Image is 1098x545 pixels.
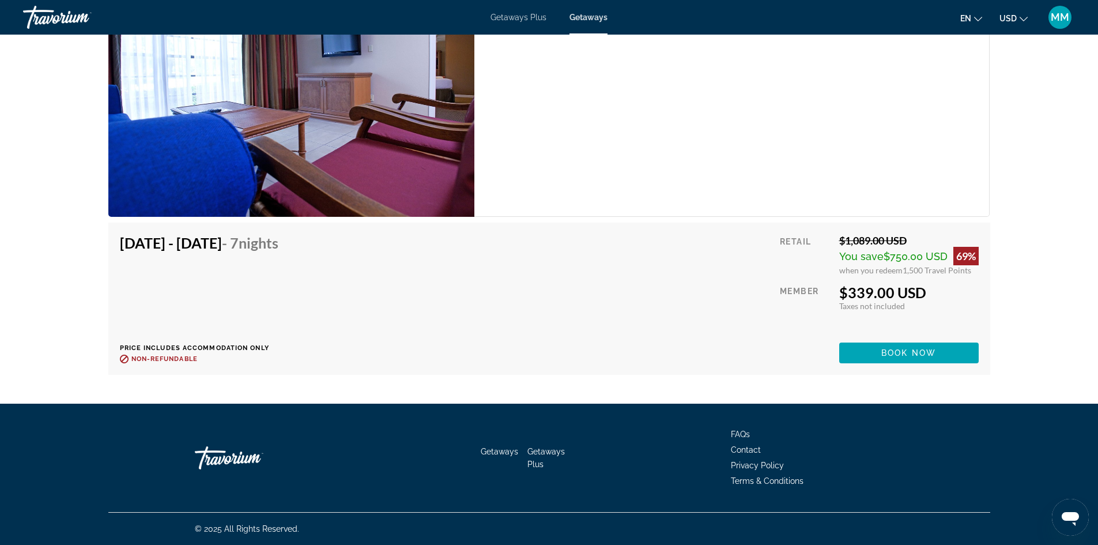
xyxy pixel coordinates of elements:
[527,447,565,469] a: Getaways Plus
[731,430,750,439] a: FAQs
[960,14,971,23] span: en
[195,524,299,533] span: © 2025 All Rights Reserved.
[953,247,979,265] div: 69%
[881,348,936,358] span: Book now
[731,476,803,486] a: Terms & Conditions
[960,10,982,27] button: Change language
[1052,499,1089,536] iframe: Button to launch messaging window
[780,284,830,334] div: Member
[222,234,278,251] span: - 7
[23,2,138,32] a: Travorium
[839,284,979,301] div: $339.00 USD
[120,234,278,251] h4: [DATE] - [DATE]
[195,441,310,475] a: Travorium
[1045,5,1075,29] button: User Menu
[120,344,287,352] p: Price includes accommodation only
[839,234,979,247] div: $1,089.00 USD
[999,10,1028,27] button: Change currency
[999,14,1017,23] span: USD
[731,445,761,454] a: Contact
[1051,12,1069,23] span: MM
[569,13,608,22] a: Getaways
[839,250,884,262] span: You save
[490,13,546,22] a: Getaways Plus
[839,265,903,275] span: when you redeem
[239,234,278,251] span: Nights
[131,355,198,363] span: Non-refundable
[884,250,948,262] span: $750.00 USD
[481,447,518,456] a: Getaways
[839,343,979,363] button: Book now
[903,265,971,275] span: 1,500 Travel Points
[780,234,830,275] div: Retail
[839,301,905,311] span: Taxes not included
[731,461,784,470] a: Privacy Policy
